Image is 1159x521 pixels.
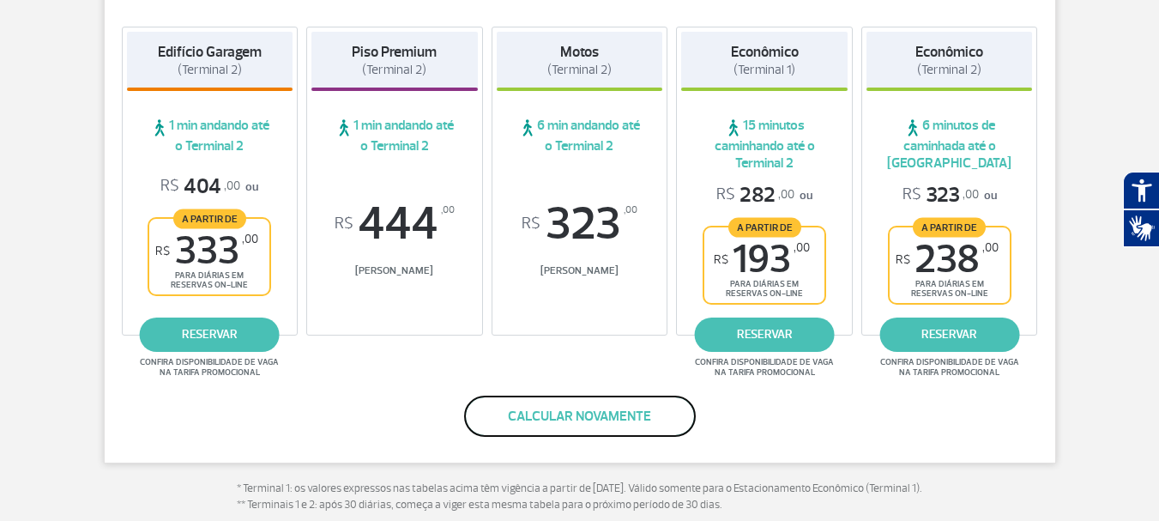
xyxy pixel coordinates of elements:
[692,357,836,378] span: Confira disponibilidade de vaga na tarifa promocional
[155,232,258,270] span: 333
[866,117,1033,172] span: 6 minutos de caminhada até o [GEOGRAPHIC_DATA]
[160,173,258,200] p: ou
[441,201,455,220] sup: ,00
[714,252,728,267] sup: R$
[127,117,293,154] span: 1 min andando até o Terminal 2
[242,232,258,246] sup: ,00
[896,240,999,279] span: 238
[1123,209,1159,247] button: Abrir tradutor de língua de sinais.
[728,217,801,237] span: A partir de
[915,43,983,61] strong: Econômico
[311,117,478,154] span: 1 min andando até o Terminal 2
[522,215,540,233] sup: R$
[464,396,696,437] button: Calcular novamente
[362,62,426,78] span: (Terminal 2)
[902,182,997,209] p: ou
[311,201,478,247] span: 444
[879,318,1019,352] a: reservar
[137,357,281,378] span: Confira disponibilidade de vaga na tarifa promocional
[560,43,599,61] strong: Motos
[878,357,1022,378] span: Confira disponibilidade de vaga na tarifa promocional
[1123,172,1159,209] button: Abrir recursos assistivos.
[164,270,255,290] span: para diárias em reservas on-line
[158,43,262,61] strong: Edifício Garagem
[173,209,246,228] span: A partir de
[681,117,848,172] span: 15 minutos caminhando até o Terminal 2
[140,318,280,352] a: reservar
[917,62,981,78] span: (Terminal 2)
[904,279,995,299] span: para diárias em reservas on-line
[497,264,663,277] span: [PERSON_NAME]
[731,43,799,61] strong: Econômico
[624,201,637,220] sup: ,00
[982,240,999,255] sup: ,00
[335,215,353,233] sup: R$
[733,62,795,78] span: (Terminal 1)
[695,318,835,352] a: reservar
[311,264,478,277] span: [PERSON_NAME]
[352,43,437,61] strong: Piso Premium
[902,182,979,209] span: 323
[794,240,810,255] sup: ,00
[913,217,986,237] span: A partir de
[716,182,794,209] span: 282
[716,182,812,209] p: ou
[1123,172,1159,247] div: Plugin de acessibilidade da Hand Talk.
[547,62,612,78] span: (Terminal 2)
[719,279,810,299] span: para diárias em reservas on-line
[155,244,170,258] sup: R$
[237,481,923,514] p: * Terminal 1: os valores expressos nas tabelas acima têm vigência a partir de [DATE]. Válido some...
[160,173,240,200] span: 404
[896,252,910,267] sup: R$
[497,117,663,154] span: 6 min andando até o Terminal 2
[497,201,663,247] span: 323
[178,62,242,78] span: (Terminal 2)
[714,240,810,279] span: 193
